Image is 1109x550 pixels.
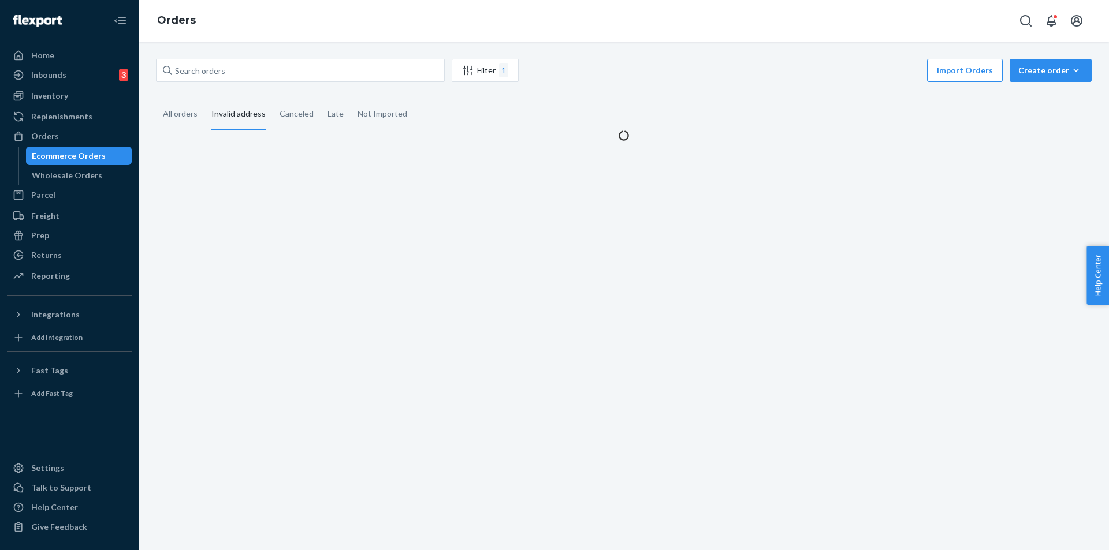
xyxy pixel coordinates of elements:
div: Settings [31,462,64,474]
a: Inventory [7,87,132,105]
button: Help Center [1086,246,1109,305]
div: Home [31,50,54,61]
iframe: Opens a widget where you can chat to one of our agents [1036,515,1097,544]
div: Parcel [31,189,55,201]
div: Late [328,99,344,129]
a: Parcel [7,186,132,204]
ol: breadcrumbs [148,4,205,38]
a: Freight [7,207,132,225]
a: Help Center [7,498,132,517]
img: Flexport logo [13,15,62,27]
div: Wholesale Orders [32,170,102,181]
div: Add Integration [31,332,83,342]
div: Orders [31,130,59,142]
a: Settings [7,459,132,477]
div: Fast Tags [31,365,68,376]
div: Create order [1018,65,1083,76]
div: Reporting [31,270,70,282]
div: 3 [119,69,128,81]
div: Ecommerce Orders [32,150,106,162]
div: Inbounds [31,69,66,81]
a: Home [7,46,132,65]
button: Open account menu [1065,9,1088,32]
button: Open notifications [1040,9,1063,32]
div: 1 [499,63,508,77]
a: Add Fast Tag [7,384,132,403]
a: Orders [157,14,196,27]
a: Reporting [7,267,132,285]
div: Returns [31,249,62,261]
div: Invalid address [211,99,266,130]
div: Integrations [31,309,80,320]
button: Fast Tags [7,361,132,380]
button: Create order [1010,59,1092,82]
input: Search orders [156,59,445,82]
div: Canceled [280,99,314,129]
a: Add Integration [7,328,132,347]
div: Replenishments [31,111,92,122]
a: Orders [7,127,132,145]
div: All orders [163,99,198,129]
div: Prep [31,230,49,241]
button: Import Orders [927,59,1003,82]
div: Not Imported [358,99,407,129]
div: Filter [452,63,518,77]
button: Integrations [7,305,132,324]
a: Returns [7,246,132,264]
a: Ecommerce Orders [26,147,132,165]
a: Inbounds3 [7,66,132,84]
a: Wholesale Orders [26,166,132,185]
a: Replenishments [7,107,132,126]
div: Freight [31,210,59,222]
a: Prep [7,226,132,245]
div: Talk to Support [31,482,91,493]
button: Give Feedback [7,518,132,536]
div: Add Fast Tag [31,388,73,398]
div: Help Center [31,502,78,513]
button: Talk to Support [7,478,132,497]
button: Filter [452,59,519,82]
div: Inventory [31,90,68,102]
div: Give Feedback [31,521,87,533]
button: Open Search Box [1014,9,1037,32]
button: Close Navigation [109,9,132,32]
